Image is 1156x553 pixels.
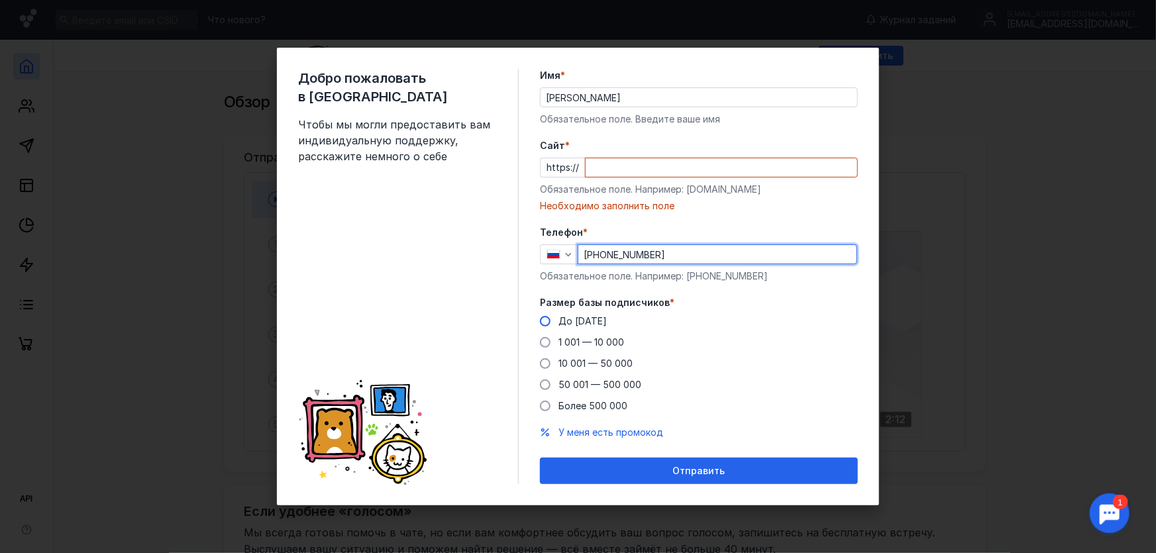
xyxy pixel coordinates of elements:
span: Более 500 000 [558,400,627,411]
div: Обязательное поле. Введите ваше имя [540,113,858,126]
span: 10 001 — 50 000 [558,358,633,369]
div: 1 [30,8,45,23]
span: Размер базы подписчиков [540,296,670,309]
span: Отправить [673,466,725,477]
span: 50 001 — 500 000 [558,379,641,390]
span: Телефон [540,226,583,239]
span: 1 001 — 10 000 [558,336,624,348]
div: Необходимо заполнить поле [540,199,858,213]
span: Cайт [540,139,565,152]
button: Отправить [540,458,858,484]
span: До [DATE] [558,315,607,327]
span: У меня есть промокод [558,427,663,438]
button: У меня есть промокод [558,426,663,439]
div: Обязательное поле. Например: [PHONE_NUMBER] [540,270,858,283]
span: Чтобы мы могли предоставить вам индивидуальную поддержку, расскажите немного о себе [298,117,497,164]
span: Добро пожаловать в [GEOGRAPHIC_DATA] [298,69,497,106]
span: Имя [540,69,560,82]
div: Обязательное поле. Например: [DOMAIN_NAME] [540,183,858,196]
